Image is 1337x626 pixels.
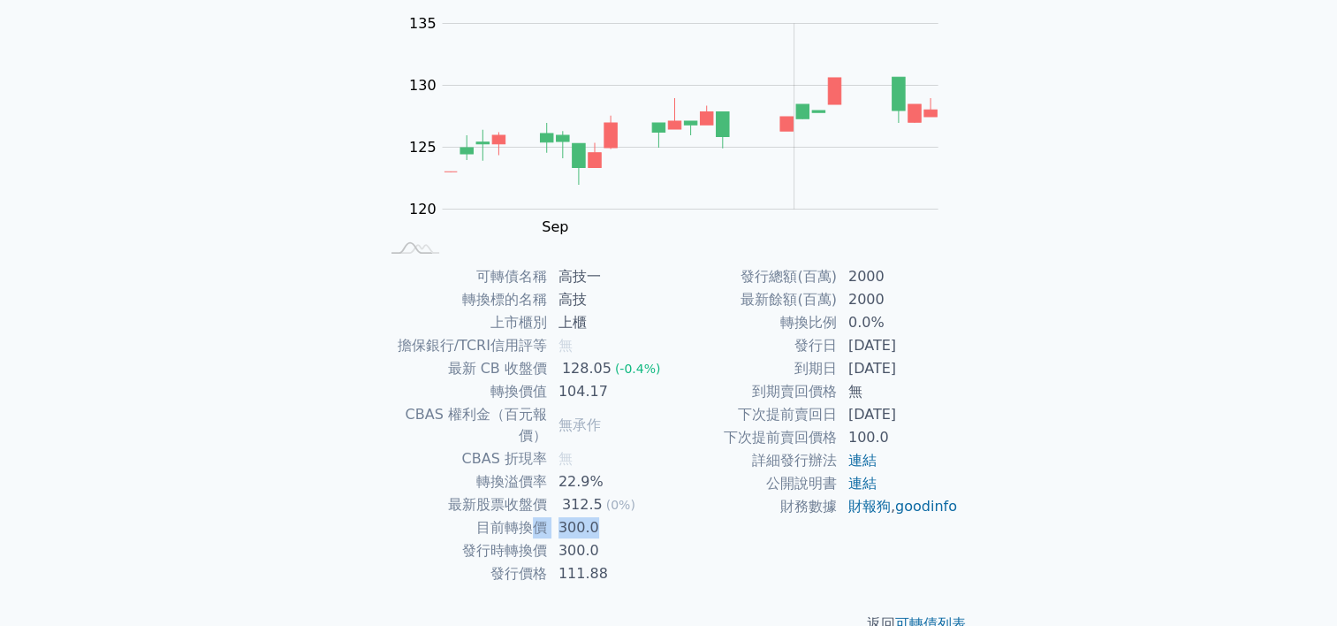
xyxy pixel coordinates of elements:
[669,311,838,334] td: 轉換比例
[548,288,669,311] td: 高技
[379,447,548,470] td: CBAS 折現率
[379,493,548,516] td: 最新股票收盤價
[542,218,568,235] tspan: Sep
[399,15,964,235] g: Chart
[606,498,635,512] span: (0%)
[379,265,548,288] td: 可轉債名稱
[838,288,959,311] td: 2000
[379,516,548,539] td: 目前轉換價
[409,15,437,32] tspan: 135
[558,494,606,515] div: 312.5
[379,403,548,447] td: CBAS 權利金（百元報價）
[379,288,548,311] td: 轉換標的名稱
[838,380,959,403] td: 無
[669,288,838,311] td: 最新餘額(百萬)
[409,77,437,94] tspan: 130
[838,334,959,357] td: [DATE]
[409,139,437,156] tspan: 125
[548,311,669,334] td: 上櫃
[848,498,891,515] a: 財報狗
[379,562,548,585] td: 發行價格
[669,380,838,403] td: 到期賣回價格
[838,311,959,334] td: 0.0%
[379,311,548,334] td: 上市櫃別
[848,475,877,492] a: 連結
[379,357,548,380] td: 最新 CB 收盤價
[379,470,548,493] td: 轉換溢價率
[379,539,548,562] td: 發行時轉換價
[558,450,573,467] span: 無
[444,77,937,185] g: Series
[558,416,601,433] span: 無承作
[848,452,877,469] a: 連結
[409,201,437,218] tspan: 120
[838,265,959,288] td: 2000
[615,362,661,376] span: (-0.4%)
[669,472,838,495] td: 公開說明書
[548,539,669,562] td: 300.0
[838,403,959,426] td: [DATE]
[548,470,669,493] td: 22.9%
[669,449,838,472] td: 詳細發行辦法
[548,516,669,539] td: 300.0
[669,403,838,426] td: 下次提前賣回日
[669,426,838,449] td: 下次提前賣回價格
[669,265,838,288] td: 發行總額(百萬)
[838,495,959,518] td: ,
[895,498,957,515] a: goodinfo
[558,358,615,379] div: 128.05
[838,357,959,380] td: [DATE]
[669,357,838,380] td: 到期日
[379,380,548,403] td: 轉換價值
[669,334,838,357] td: 發行日
[838,426,959,449] td: 100.0
[1249,541,1337,626] iframe: Chat Widget
[669,495,838,518] td: 財務數據
[548,562,669,585] td: 111.88
[548,265,669,288] td: 高技一
[548,380,669,403] td: 104.17
[558,337,573,354] span: 無
[1249,541,1337,626] div: 聊天小工具
[379,334,548,357] td: 擔保銀行/TCRI信用評等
